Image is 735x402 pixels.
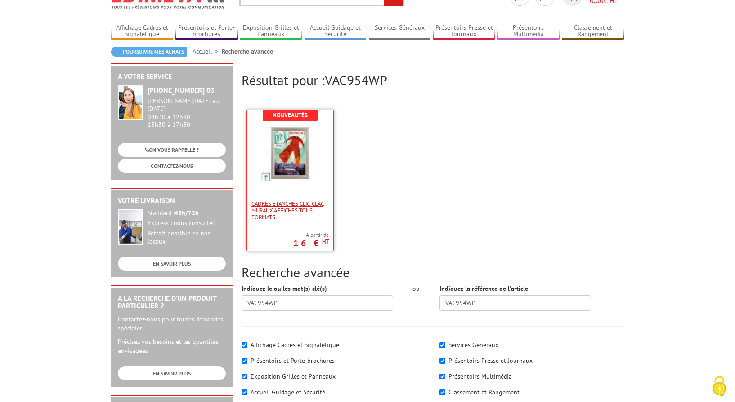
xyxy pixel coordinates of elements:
div: Express : nous consulter [148,219,226,227]
label: Accueil Guidage et Sécurité [251,388,325,396]
a: EN SAVOIR PLUS [118,257,226,271]
h2: A votre service [118,72,226,81]
a: Exposition Grilles et Panneaux [240,24,302,39]
label: Présentoirs Presse et Journaux [448,357,533,365]
div: ou [407,284,426,293]
div: Standard : [148,209,226,217]
a: Cadres Etanches Clic-Clac muraux affiches tous formats [247,200,333,221]
h2: Votre livraison [118,197,226,205]
label: Indiquez la référence de l'article [439,284,528,293]
a: Affichage Cadres et Signalétique [111,24,173,39]
span: Cadres Etanches Clic-Clac muraux affiches tous formats [251,200,329,221]
div: Retrait possible en nos locaux [148,230,226,246]
img: widget-service.jpg [118,85,143,120]
input: Présentoirs et Porte-brochures [242,358,247,364]
label: Services Généraux [448,341,498,349]
h2: Résultat pour : [242,72,624,87]
input: Services Généraux [439,342,445,348]
b: Nouveautés [273,111,308,119]
a: CONTACTEZ-NOUS [118,159,226,173]
input: Classement et Rangement [439,389,445,395]
a: EN SAVOIR PLUS [118,366,226,380]
h2: Recherche avancée [242,265,624,280]
span: A partir de [293,231,329,239]
label: Exposition Grilles et Panneaux [251,372,336,380]
img: Cadres Etanches Clic-Clac muraux affiches tous formats [261,124,319,182]
a: Accueil Guidage et Sécurité [305,24,367,39]
h2: A la recherche d'un produit particulier ? [118,294,226,310]
img: widget-livraison.jpg [118,209,143,245]
span: VAC954WP [325,71,387,89]
input: Accueil Guidage et Sécurité [242,389,247,395]
img: Cookies (fenêtre modale) [708,375,731,397]
a: Présentoirs et Porte-brochures [175,24,238,39]
p: Précisez vos besoins et les quantités envisagées [118,337,226,355]
a: Classement et Rangement [562,24,624,39]
label: Présentoirs Multimédia [448,372,512,380]
sup: HT [322,238,329,245]
input: Exposition Grilles et Panneaux [242,374,247,379]
div: 08h30 à 12h30 13h30 à 17h30 [148,97,226,128]
label: Affichage Cadres et Signalétique [251,341,339,349]
p: 16 € [293,240,329,246]
a: Poursuivre mes achats [111,47,187,57]
div: [PERSON_NAME][DATE] au [DATE] [148,97,226,113]
input: Présentoirs Presse et Journaux [439,358,445,364]
strong: [PHONE_NUMBER] 03 [148,86,215,95]
a: Services Généraux [369,24,431,39]
label: Indiquez le ou les mot(s) clé(s) [242,284,327,293]
p: Contactez-nous pour toutes demandes spéciales [118,315,226,333]
input: Présentoirs Multimédia [439,374,445,379]
a: Accueil [193,47,222,55]
label: Classement et Rangement [448,388,520,396]
label: Présentoirs et Porte-brochures [251,357,335,365]
strong: 48h/72h [175,209,199,217]
a: ON VOUS RAPPELLE ? [118,143,226,157]
a: Présentoirs Multimédia [497,24,560,39]
input: Affichage Cadres et Signalétique [242,342,247,348]
a: Présentoirs Presse et Journaux [433,24,495,39]
button: Cookies (fenêtre modale) [704,371,735,402]
li: Recherche avancée [222,47,273,56]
